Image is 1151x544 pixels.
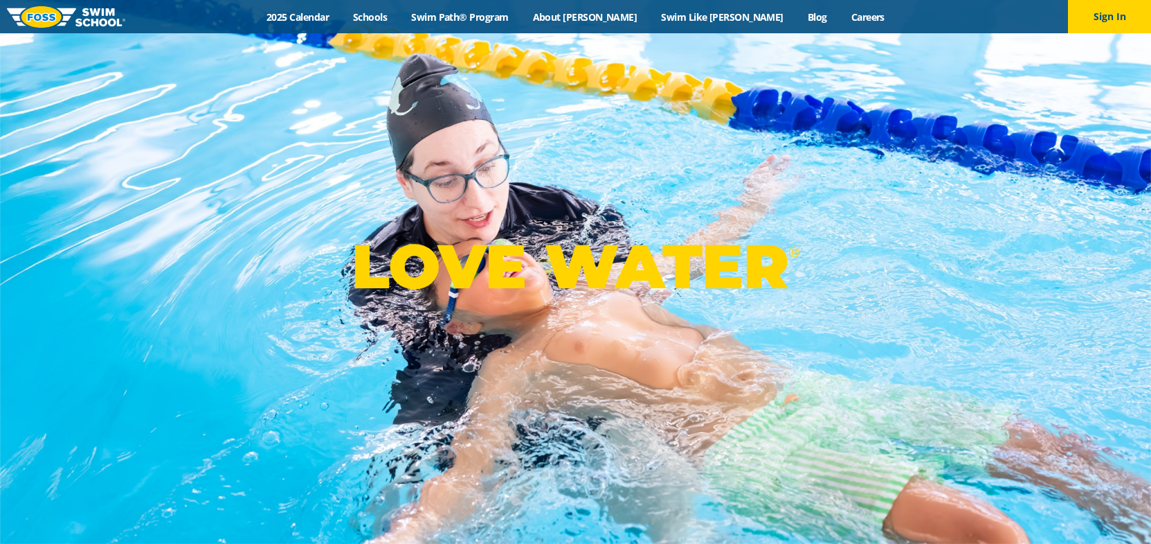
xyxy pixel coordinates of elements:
[399,10,520,24] a: Swim Path® Program
[520,10,649,24] a: About [PERSON_NAME]
[788,243,799,261] sup: ®
[839,10,896,24] a: Careers
[341,10,399,24] a: Schools
[7,6,125,28] img: FOSS Swim School Logo
[352,229,799,304] p: LOVE WATER
[795,10,839,24] a: Blog
[255,10,341,24] a: 2025 Calendar
[649,10,796,24] a: Swim Like [PERSON_NAME]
